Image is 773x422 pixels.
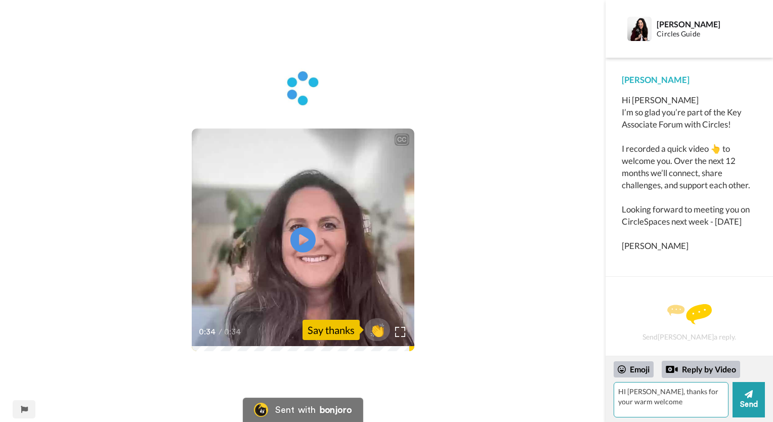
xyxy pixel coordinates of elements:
button: Send [733,382,765,417]
div: Emoji [614,361,654,377]
a: Bonjoro LogoSent withbonjoro [243,398,363,422]
div: Reply by Video [666,363,678,375]
button: 👏 [365,318,390,341]
div: Circles Guide [657,30,746,38]
div: [PERSON_NAME] [657,19,746,29]
div: Sent with [275,405,316,414]
div: [PERSON_NAME] [622,74,757,86]
div: Reply by Video [662,361,740,378]
div: CC [396,135,408,145]
img: message.svg [667,304,712,324]
span: 0:34 [199,326,217,338]
img: Profile Image [627,17,652,41]
span: 0:34 [224,326,242,338]
div: Send [PERSON_NAME] a reply. [619,294,759,351]
textarea: HI [PERSON_NAME], thanks for your warm welcome [614,382,728,417]
img: Full screen [395,327,405,337]
img: 045addc3-99e2-4343-8baf-42b4ae68673b [281,68,324,109]
div: Hi [PERSON_NAME] I’m so glad you’re part of the Key Associate Forum with Circles! I recorded a qu... [622,94,757,252]
span: / [219,326,222,338]
div: Say thanks [303,320,360,340]
div: bonjoro [320,405,352,414]
span: 👏 [365,322,390,338]
img: Bonjoro Logo [254,403,268,417]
